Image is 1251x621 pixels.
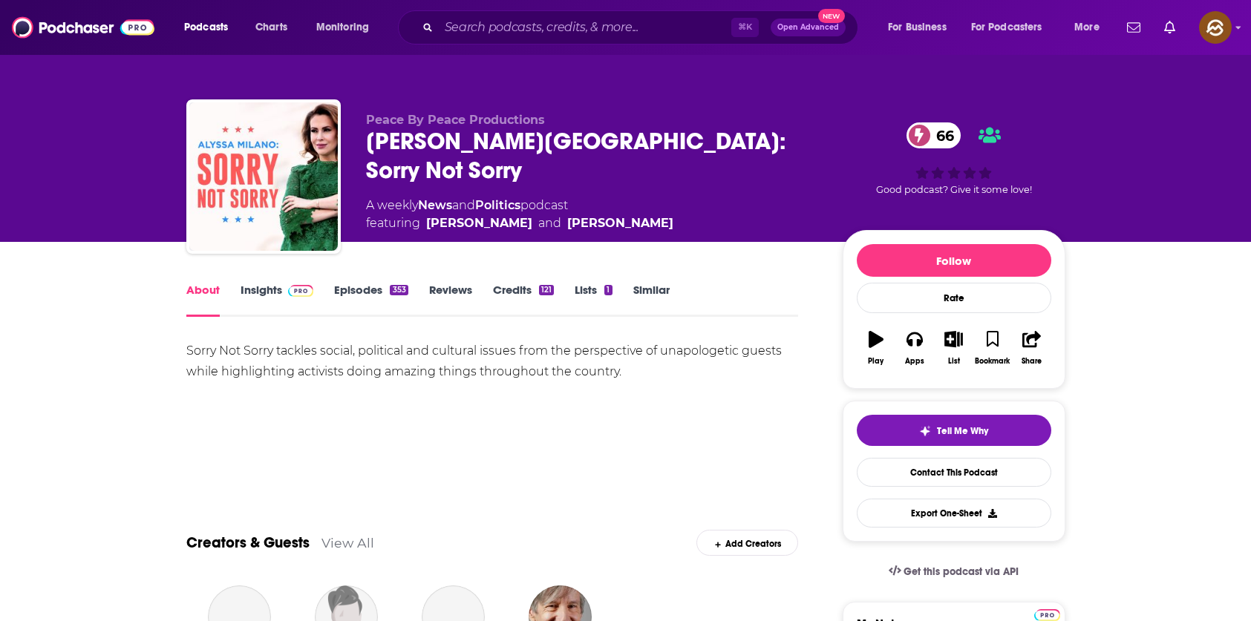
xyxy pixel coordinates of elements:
[857,458,1051,487] a: Contact This Podcast
[948,357,960,366] div: List
[184,17,228,38] span: Podcasts
[334,283,408,317] a: Episodes353
[538,214,561,232] span: and
[418,198,452,212] a: News
[919,425,931,437] img: tell me why sparkle
[186,533,310,552] a: Creators & Guests
[575,283,612,317] a: Lists1
[539,285,554,295] div: 121
[429,283,472,317] a: Reviews
[321,535,374,551] a: View All
[843,113,1065,206] div: 66Good podcast? Give it some love!
[366,113,545,127] span: Peace By Peace Productions
[934,321,973,375] button: List
[876,184,1032,195] span: Good podcast? Give it some love!
[1199,11,1232,44] img: User Profile
[868,357,883,366] div: Play
[971,17,1042,38] span: For Podcasters
[857,244,1051,277] button: Follow
[1121,15,1146,40] a: Show notifications dropdown
[731,18,759,37] span: ⌘ K
[604,285,612,295] div: 1
[366,197,673,232] div: A weekly podcast
[818,9,845,23] span: New
[633,283,670,317] a: Similar
[877,553,1031,590] a: Get this podcast via API
[426,214,532,232] a: Alyssa Milano
[186,283,220,317] a: About
[696,530,798,556] div: Add Creators
[316,17,369,38] span: Monitoring
[452,198,475,212] span: and
[771,19,846,36] button: Open AdvancedNew
[493,283,554,317] a: Credits121
[1022,357,1042,366] div: Share
[439,16,731,39] input: Search podcasts, credits, & more...
[567,214,673,232] a: [PERSON_NAME]
[1034,607,1060,621] a: Pro website
[241,283,314,317] a: InsightsPodchaser Pro
[174,16,247,39] button: open menu
[1064,16,1118,39] button: open menu
[878,16,965,39] button: open menu
[961,16,1064,39] button: open menu
[975,357,1010,366] div: Bookmark
[246,16,296,39] a: Charts
[857,415,1051,446] button: tell me why sparkleTell Me Why
[255,17,287,38] span: Charts
[475,198,520,212] a: Politics
[1034,609,1060,621] img: Podchaser Pro
[306,16,388,39] button: open menu
[857,499,1051,528] button: Export One-Sheet
[366,214,673,232] span: featuring
[288,285,314,297] img: Podchaser Pro
[1074,17,1100,38] span: More
[186,341,799,382] div: Sorry Not Sorry tackles social, political and cultural issues from the perspective of unapologeti...
[412,10,872,45] div: Search podcasts, credits, & more...
[905,357,924,366] div: Apps
[907,122,961,148] a: 66
[895,321,934,375] button: Apps
[777,24,839,31] span: Open Advanced
[1199,11,1232,44] button: Show profile menu
[189,102,338,251] img: Alyssa Milano: Sorry Not Sorry
[857,283,1051,313] div: Rate
[12,13,154,42] img: Podchaser - Follow, Share and Rate Podcasts
[904,565,1019,578] span: Get this podcast via API
[937,425,988,437] span: Tell Me Why
[390,285,408,295] div: 353
[888,17,947,38] span: For Business
[1012,321,1051,375] button: Share
[1199,11,1232,44] span: Logged in as hey85204
[1158,15,1181,40] a: Show notifications dropdown
[857,321,895,375] button: Play
[973,321,1012,375] button: Bookmark
[921,122,961,148] span: 66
